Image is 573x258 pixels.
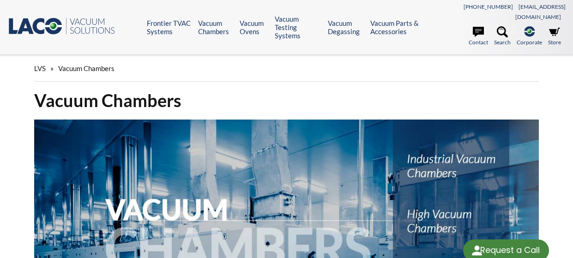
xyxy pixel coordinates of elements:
a: Vacuum Testing Systems [275,15,321,40]
a: Frontier TVAC Systems [147,19,191,36]
h1: Vacuum Chambers [34,89,539,112]
span: LVS [34,64,46,72]
a: Vacuum Chambers [198,19,233,36]
a: Vacuum Degassing [328,19,363,36]
img: round button [470,243,484,258]
span: Corporate [517,38,542,47]
span: Vacuum Chambers [58,64,115,72]
a: Search [494,26,511,47]
a: Store [548,26,561,47]
a: Vacuum Ovens [240,19,268,36]
a: [PHONE_NUMBER] [464,3,513,10]
div: » [34,55,539,82]
a: [EMAIL_ADDRESS][DOMAIN_NAME] [515,3,566,20]
a: Vacuum Parts & Accessories [370,19,424,36]
a: Contact [469,26,488,47]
